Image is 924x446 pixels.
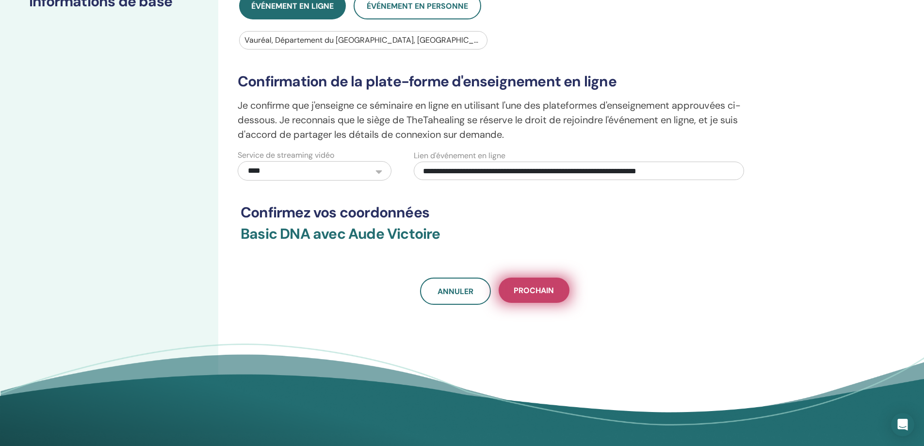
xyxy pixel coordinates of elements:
label: Service de streaming vidéo [238,149,334,161]
h3: Basic DNA avec Aude Victoire [241,225,749,254]
p: Je confirme que j'enseigne ce séminaire en ligne en utilisant l'une des plateformes d'enseignemen... [238,98,752,142]
span: Annuler [438,286,473,297]
div: Open Intercom Messenger [891,413,914,436]
label: Lien d'événement en ligne [414,150,505,162]
span: Prochain [514,285,554,296]
h3: Confirmation de la plate-forme d'enseignement en ligne [238,73,752,90]
button: Prochain [499,278,569,303]
span: Événement en personne [367,1,468,11]
span: Événement en ligne [251,1,334,11]
a: Annuler [420,278,491,305]
h3: Confirmez vos coordonnées [241,204,749,221]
